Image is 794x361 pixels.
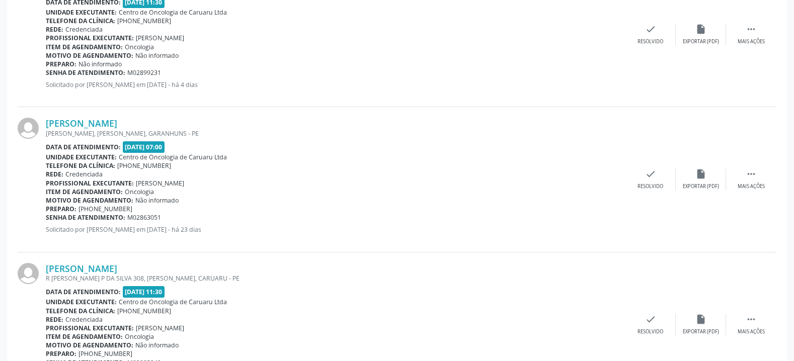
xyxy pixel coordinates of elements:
[136,179,184,188] span: [PERSON_NAME]
[135,196,179,205] span: Não informado
[46,188,123,196] b: Item de agendamento:
[746,24,757,35] i: 
[46,307,115,315] b: Telefone da clínica:
[46,170,63,178] b: Rede:
[46,274,625,283] div: R [PERSON_NAME] P DA SILVA 308, [PERSON_NAME], CARUARU - PE
[46,263,117,274] a: [PERSON_NAME]
[46,80,625,89] p: Solicitado por [PERSON_NAME] em [DATE] - há 4 dias
[127,68,161,77] span: M02899231
[119,153,227,161] span: Centro de Oncologia de Caruaru Ltda
[46,315,63,324] b: Rede:
[18,263,39,284] img: img
[46,332,123,341] b: Item de agendamento:
[638,328,663,335] div: Resolvido
[746,168,757,179] i: 
[46,179,134,188] b: Profissional executante:
[695,24,706,35] i: insert_drive_file
[65,170,103,178] span: Credenciada
[46,298,117,306] b: Unidade executante:
[46,34,134,42] b: Profissional executante:
[117,161,171,170] span: [PHONE_NUMBER]
[46,60,76,68] b: Preparo:
[46,143,121,151] b: Data de atendimento:
[645,168,656,179] i: check
[119,298,227,306] span: Centro de Oncologia de Caruaru Ltda
[135,341,179,349] span: Não informado
[746,314,757,325] i: 
[135,51,179,60] span: Não informado
[65,315,103,324] span: Credenciada
[738,38,765,45] div: Mais ações
[683,183,719,190] div: Exportar (PDF)
[123,286,165,298] span: [DATE] 11:30
[645,314,656,325] i: check
[46,161,115,170] b: Telefone da clínica:
[125,43,154,51] span: Oncologia
[125,188,154,196] span: Oncologia
[136,324,184,332] span: [PERSON_NAME]
[78,60,122,68] span: Não informado
[683,328,719,335] div: Exportar (PDF)
[46,25,63,34] b: Rede:
[695,314,706,325] i: insert_drive_file
[645,24,656,35] i: check
[123,141,165,153] span: [DATE] 07:00
[46,341,133,349] b: Motivo de agendamento:
[46,17,115,25] b: Telefone da clínica:
[46,349,76,358] b: Preparo:
[46,8,117,17] b: Unidade executante:
[46,68,125,77] b: Senha de atendimento:
[46,288,121,296] b: Data de atendimento:
[78,349,132,358] span: [PHONE_NUMBER]
[738,328,765,335] div: Mais ações
[78,205,132,213] span: [PHONE_NUMBER]
[695,168,706,179] i: insert_drive_file
[46,118,117,129] a: [PERSON_NAME]
[46,43,123,51] b: Item de agendamento:
[119,8,227,17] span: Centro de Oncologia de Caruaru Ltda
[46,213,125,222] b: Senha de atendimento:
[638,183,663,190] div: Resolvido
[117,307,171,315] span: [PHONE_NUMBER]
[46,153,117,161] b: Unidade executante:
[738,183,765,190] div: Mais ações
[125,332,154,341] span: Oncologia
[638,38,663,45] div: Resolvido
[117,17,171,25] span: [PHONE_NUMBER]
[18,118,39,139] img: img
[65,25,103,34] span: Credenciada
[46,51,133,60] b: Motivo de agendamento:
[46,225,625,234] p: Solicitado por [PERSON_NAME] em [DATE] - há 23 dias
[136,34,184,42] span: [PERSON_NAME]
[127,213,161,222] span: M02863051
[46,129,625,138] div: [PERSON_NAME], [PERSON_NAME], GARANHUNS - PE
[683,38,719,45] div: Exportar (PDF)
[46,205,76,213] b: Preparo:
[46,196,133,205] b: Motivo de agendamento:
[46,324,134,332] b: Profissional executante:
